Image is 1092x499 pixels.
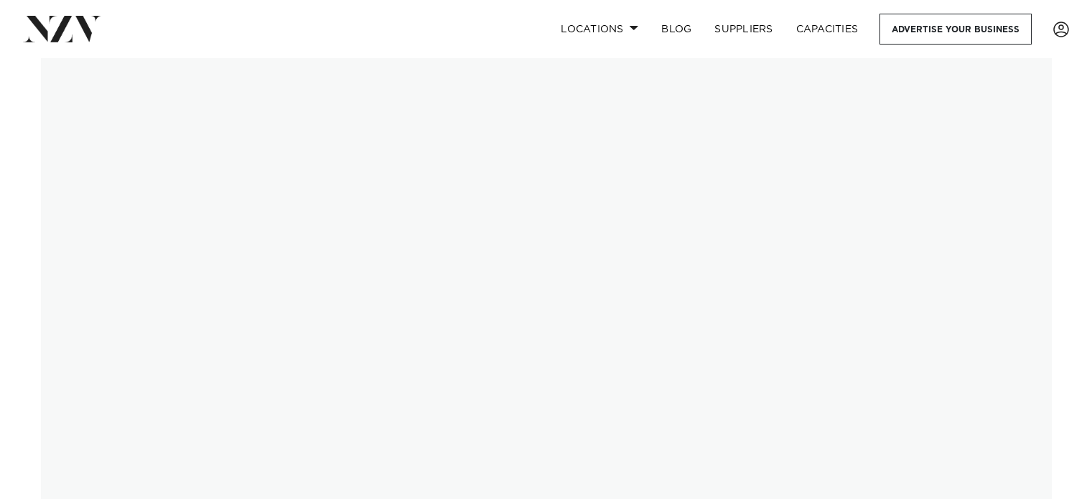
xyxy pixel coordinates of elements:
a: SUPPLIERS [703,14,784,45]
a: Advertise your business [879,14,1032,45]
img: nzv-logo.png [23,16,101,42]
a: Locations [549,14,650,45]
a: BLOG [650,14,703,45]
a: Capacities [785,14,870,45]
